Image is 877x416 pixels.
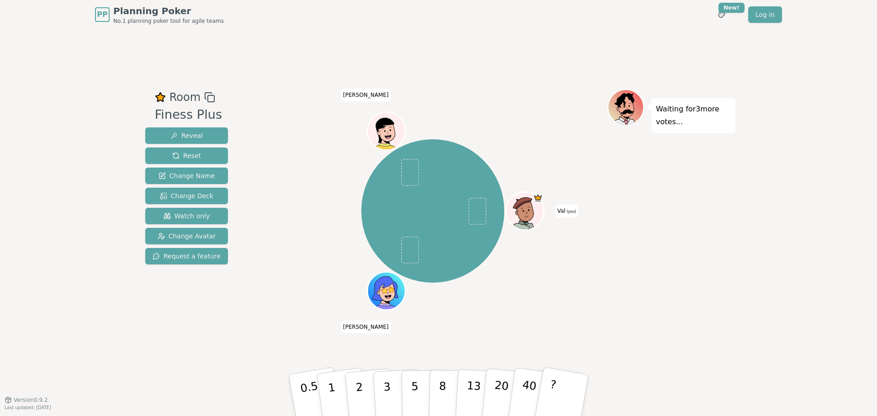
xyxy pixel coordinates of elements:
span: Reset [172,151,201,160]
span: (you) [565,210,576,214]
button: Click to change your avatar [507,193,543,229]
button: Change Deck [145,188,228,204]
span: Change Deck [160,191,213,200]
span: Version 0.9.2 [14,396,48,404]
span: Click to change your name [555,205,578,217]
span: Room [169,89,201,105]
div: Finess Plus [155,105,222,124]
button: Reveal [145,127,228,144]
span: Planning Poker [113,5,224,17]
p: Waiting for 3 more votes... [656,103,731,128]
button: Change Name [145,168,228,184]
span: Val is the host [534,193,543,203]
button: Request a feature [145,248,228,264]
span: No.1 planning poker tool for agile teams [113,17,224,25]
span: Click to change your name [341,321,391,333]
span: Reveal [170,131,203,140]
button: Remove as favourite [155,89,166,105]
span: Request a feature [153,252,221,261]
a: PPPlanning PokerNo.1 planning poker tool for agile teams [95,5,224,25]
a: Log in [748,6,782,23]
span: PP [97,9,107,20]
span: Watch only [164,211,210,221]
button: Reset [145,147,228,164]
span: Change Avatar [158,232,216,241]
span: Last updated: [DATE] [5,405,51,410]
span: Change Name [158,171,215,180]
div: New! [719,3,745,13]
button: Watch only [145,208,228,224]
button: New! [713,6,730,23]
button: Change Avatar [145,228,228,244]
button: Version0.9.2 [5,396,48,404]
span: Click to change your name [341,89,391,101]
